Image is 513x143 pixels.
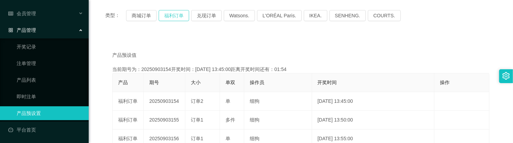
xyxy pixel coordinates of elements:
i: 图标: setting [502,72,510,80]
td: 细狗 [244,92,312,111]
span: 产品管理 [8,27,36,33]
button: L'ORÉAL Paris. [257,10,302,21]
button: IKEA. [304,10,327,21]
button: COURTS. [368,10,401,21]
span: 多件 [225,117,235,123]
i: 图标: appstore-o [8,28,13,33]
span: 操作员 [250,80,264,85]
td: 福利订单 [113,92,144,111]
a: 注单管理 [17,56,83,70]
span: 订单1 [191,117,203,123]
td: 福利订单 [113,111,144,129]
span: 开奖时间 [318,80,337,85]
span: 产品预设值 [112,52,136,59]
a: 产品预设置 [17,106,83,120]
span: 订单2 [191,98,203,104]
span: 单 [225,136,230,141]
span: 期号 [149,80,159,85]
div: 当前期号为：20250903154开奖时间：[DATE] 13:45:00距离开奖时间还有：01:54 [112,66,489,73]
a: 图标: dashboard平台首页 [8,123,83,137]
td: 20250903155 [144,111,185,129]
td: 20250903154 [144,92,185,111]
button: 兑现订单 [191,10,222,21]
a: 即时注单 [17,90,83,104]
span: 会员管理 [8,11,36,16]
button: Watsons. [224,10,255,21]
button: 商城订单 [126,10,157,21]
a: 产品列表 [17,73,83,87]
span: 订单1 [191,136,203,141]
span: 类型： [105,10,126,21]
i: 图标: table [8,11,13,16]
span: 单双 [225,80,235,85]
span: 操作 [440,80,450,85]
td: [DATE] 13:50:00 [312,111,434,129]
span: 产品 [118,80,128,85]
span: 单 [225,98,230,104]
td: 细狗 [244,111,312,129]
button: 福利订单 [159,10,189,21]
a: 开奖记录 [17,40,83,54]
button: SENHENG. [329,10,366,21]
td: [DATE] 13:45:00 [312,92,434,111]
span: 大小 [191,80,201,85]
